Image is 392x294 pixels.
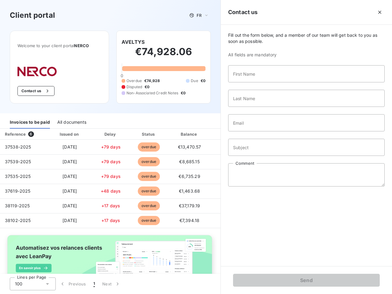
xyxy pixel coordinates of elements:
[10,116,50,129] div: Invoices to be paid
[93,281,95,287] span: 1
[122,46,205,64] h2: €74,928.06
[101,203,120,208] span: +17 days
[62,159,77,164] span: [DATE]
[197,13,202,18] span: FR
[17,86,55,96] button: Contact us
[62,218,77,223] span: [DATE]
[121,73,123,78] span: 0
[126,84,142,90] span: Disputed
[93,131,128,137] div: Delay
[5,203,30,208] span: 38119-2025
[74,43,89,48] span: NERCO
[179,174,200,179] span: €6,735.29
[101,144,121,149] span: +79 days
[228,32,385,44] span: Fill out the form below, and a member of our team will get back to you as soon as possible.
[5,174,31,179] span: 37535-2025
[99,277,124,290] button: Next
[126,78,142,84] span: Overdue
[62,203,77,208] span: [DATE]
[90,277,99,290] button: 1
[56,277,90,290] button: Previous
[5,188,31,194] span: 37619-2025
[138,201,160,210] span: overdue
[101,218,120,223] span: +17 days
[5,144,31,149] span: 37538-2025
[228,139,385,156] input: placeholder
[178,144,201,149] span: €13,470.57
[181,90,186,96] span: €0
[228,114,385,131] input: placeholder
[57,116,86,129] div: All documents
[138,172,160,181] span: overdue
[62,174,77,179] span: [DATE]
[228,52,385,58] span: All fields are mandatory
[228,90,385,107] input: placeholder
[62,144,77,149] span: [DATE]
[28,131,34,137] span: 6
[138,157,160,166] span: overdue
[62,188,77,194] span: [DATE]
[101,174,121,179] span: +79 days
[233,274,380,287] button: Send
[131,131,167,137] div: Status
[17,43,101,48] span: Welcome to your client portal
[10,10,55,21] h3: Client portal
[144,78,160,84] span: €74,928
[138,187,160,196] span: overdue
[5,132,26,137] div: Reference
[49,131,91,137] div: Issued on
[5,159,31,164] span: 37539-2025
[191,78,198,84] span: Due
[179,203,200,208] span: €37,179.19
[122,38,145,46] h6: AVELTYS
[179,188,200,194] span: €1,463.68
[126,90,178,96] span: Non-Associated Credit Notes
[138,142,160,152] span: overdue
[228,8,258,17] h5: Contact us
[212,131,243,137] div: PDF
[201,78,205,84] span: €0
[138,216,160,225] span: overdue
[145,84,149,90] span: €0
[5,218,31,223] span: 38102-2025
[101,159,121,164] span: +79 days
[179,218,199,223] span: €7,394.18
[170,131,209,137] div: Balance
[15,281,22,287] span: 100
[228,65,385,82] input: placeholder
[101,188,121,194] span: +48 days
[179,159,199,164] span: €8,685.15
[17,67,57,76] img: Company logo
